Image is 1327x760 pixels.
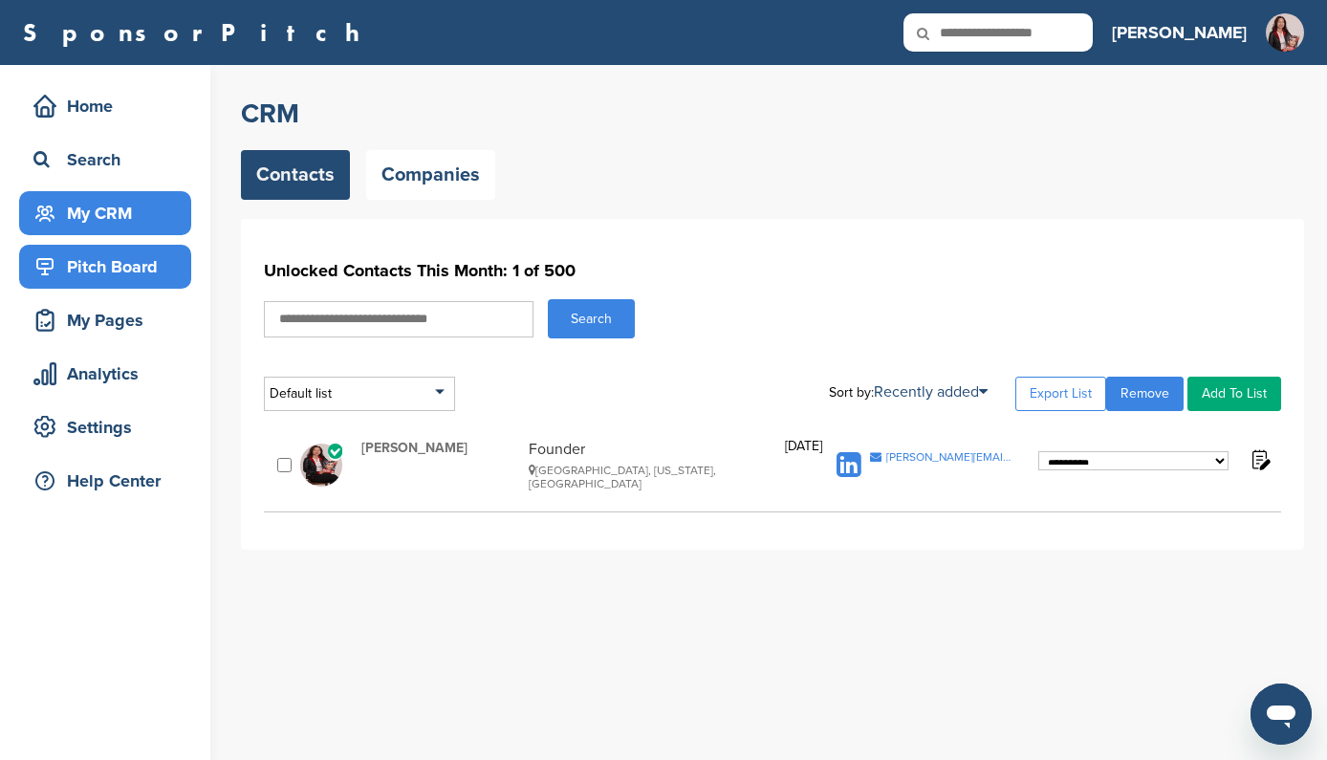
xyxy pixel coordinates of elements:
[29,196,191,230] div: My CRM
[1112,19,1247,46] h3: [PERSON_NAME]
[19,352,191,396] a: Analytics
[241,150,350,200] a: Contacts
[19,245,191,289] a: Pitch Board
[529,464,776,490] div: [GEOGRAPHIC_DATA], [US_STATE], [GEOGRAPHIC_DATA]
[19,191,191,235] a: My CRM
[29,410,191,445] div: Settings
[29,89,191,123] div: Home
[29,357,191,391] div: Analytics
[29,250,191,284] div: Pitch Board
[19,298,191,342] a: My Pages
[1112,11,1247,54] a: [PERSON_NAME]
[548,299,635,338] button: Search
[241,97,1304,131] h2: CRM
[264,377,455,411] div: Default list
[19,405,191,449] a: Settings
[19,84,191,128] a: Home
[19,459,191,503] a: Help Center
[1266,13,1304,69] img: Photo for michelle
[529,440,776,490] div: Founder
[366,150,495,200] a: Companies
[23,20,372,45] a: SponsorPitch
[29,142,191,177] div: Search
[19,138,191,182] a: Search
[785,440,822,490] div: [DATE]
[29,303,191,337] div: My Pages
[1106,377,1184,411] a: Remove
[29,464,191,498] div: Help Center
[1015,377,1106,411] a: Export List
[1248,447,1272,471] img: Notes
[874,382,988,402] a: Recently added
[1251,684,1312,745] iframe: Button to launch messaging window
[886,451,1013,463] span: [PERSON_NAME][EMAIL_ADDRESS][DOMAIN_NAME]
[829,384,988,400] div: Sort by:
[264,253,1281,288] h1: Unlocked Contacts This Month: 1 of 500
[361,440,519,456] span: [PERSON_NAME]
[300,444,343,487] img: Photo for michelle
[1187,377,1281,411] a: Add To List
